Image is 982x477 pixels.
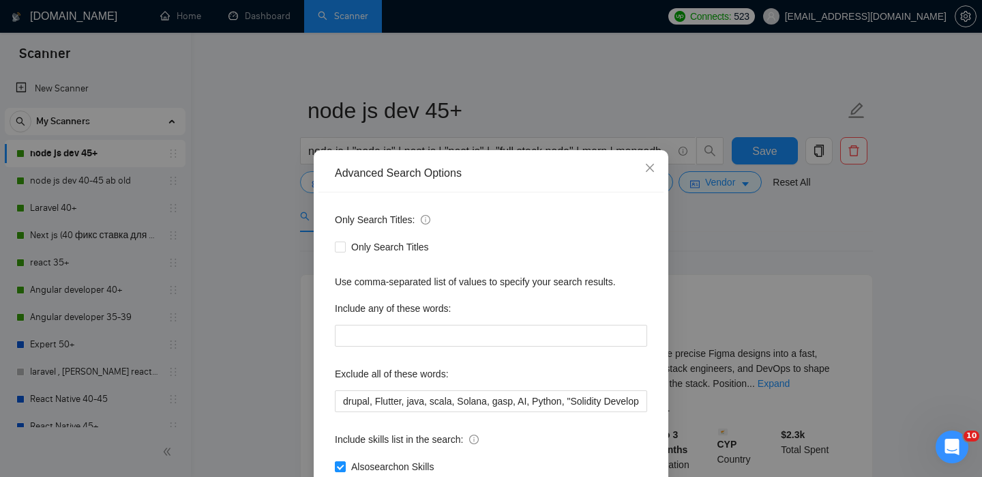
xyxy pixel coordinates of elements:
[335,166,647,181] div: Advanced Search Options
[335,274,647,289] div: Use comma-separated list of values to specify your search results.
[335,298,451,319] label: Include any of these words:
[346,459,439,474] span: Also search on Skills
[631,150,668,187] button: Close
[644,162,655,173] span: close
[335,363,449,385] label: Exclude all of these words:
[936,431,968,463] iframe: Intercom live chat
[335,432,479,447] span: Include skills list in the search:
[335,212,430,227] span: Only Search Titles:
[346,240,434,255] span: Only Search Titles
[964,431,979,442] span: 10
[421,215,430,225] span: info-circle
[469,435,479,444] span: info-circle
